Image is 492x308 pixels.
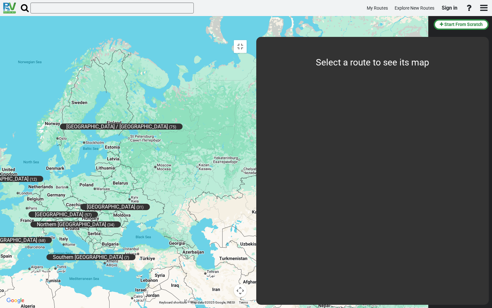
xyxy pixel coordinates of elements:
span: [GEOGRAPHIC_DATA] [87,204,135,210]
span: (68) [38,238,45,243]
span: [GEOGRAPHIC_DATA] [35,211,83,217]
span: My Routes [367,5,388,11]
button: Start From Scratch [434,19,489,30]
span: (57) [85,212,92,217]
a: My Routes [364,2,391,14]
span: Northern [GEOGRAPHIC_DATA] [37,221,106,227]
span: (34) [107,222,114,227]
span: Start From Scratch [444,22,483,27]
img: RvPlanetLogo.png [3,3,16,13]
a: Explore New Routes [392,2,437,14]
span: Southern [GEOGRAPHIC_DATA] [53,254,123,260]
span: Sign in [442,5,457,11]
a: Sign in [439,1,460,15]
span: Select a route to see its map [316,57,429,68]
span: Explore New Routes [395,5,434,11]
